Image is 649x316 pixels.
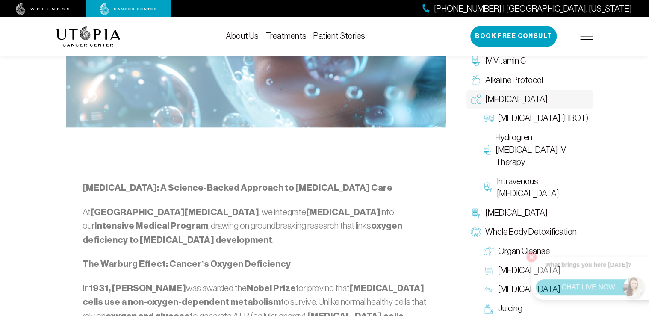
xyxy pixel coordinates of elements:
[485,207,548,219] span: [MEDICAL_DATA]
[484,113,494,124] img: Hyperbaric Oxygen Therapy (HBOT)
[471,227,481,237] img: Whole Body Detoxification
[498,302,522,315] span: Juicing
[466,203,593,222] a: [MEDICAL_DATA]
[495,131,589,168] span: Hydrogren [MEDICAL_DATA] IV Therapy
[100,3,157,15] img: cancer center
[479,261,593,280] a: [MEDICAL_DATA]
[466,51,593,71] a: IV Vitamin C
[313,31,365,41] a: Patient Stories
[470,26,557,47] button: Book Free Consult
[56,26,121,47] img: logo
[83,182,392,193] strong: [MEDICAL_DATA]: A Science-Backed Approach to [MEDICAL_DATA] Care
[479,128,593,171] a: Hydrogren [MEDICAL_DATA] IV Therapy
[471,75,481,85] img: Alkaline Protocol
[89,283,186,294] strong: 1931, [PERSON_NAME]
[226,31,259,41] a: About Us
[497,175,589,200] span: Intravenous [MEDICAL_DATA]
[306,207,381,218] strong: [MEDICAL_DATA]
[247,283,296,294] strong: Nobel Prize
[466,90,593,109] a: [MEDICAL_DATA]
[580,33,593,40] img: icon-hamburger
[485,55,526,67] span: IV Vitamin C
[265,31,307,41] a: Treatments
[484,265,494,275] img: Colon Therapy
[498,264,560,277] span: [MEDICAL_DATA]
[484,304,494,314] img: Juicing
[434,3,632,15] span: [PHONE_NUMBER] | [GEOGRAPHIC_DATA], [US_STATE]
[466,71,593,90] a: Alkaline Protocol
[498,112,588,124] span: [MEDICAL_DATA] (HBOT)
[83,205,430,247] p: At , we integrate into our , drawing on groundbreaking research that links .
[91,207,259,218] strong: [GEOGRAPHIC_DATA][MEDICAL_DATA]
[83,258,291,269] strong: The Warburg Effect: Cancer’s Oxygen Deficiency
[479,172,593,204] a: Intravenous [MEDICAL_DATA]
[484,145,491,155] img: Hydrogren Peroxide IV Therapy
[479,242,593,261] a: Organ Cleanse
[498,283,560,295] span: [MEDICAL_DATA]
[471,208,481,218] img: Chelation Therapy
[16,3,70,15] img: wellness
[479,109,593,128] a: [MEDICAL_DATA] (HBOT)
[485,93,548,106] span: [MEDICAL_DATA]
[485,74,543,86] span: Alkaline Protocol
[422,3,632,15] a: [PHONE_NUMBER] | [GEOGRAPHIC_DATA], [US_STATE]
[484,182,493,192] img: Intravenous Ozone Therapy
[479,280,593,299] a: [MEDICAL_DATA]
[498,245,550,257] span: Organ Cleanse
[484,246,494,256] img: Organ Cleanse
[94,220,208,231] strong: Intensive Medical Program
[471,56,481,66] img: IV Vitamin C
[466,222,593,242] a: Whole Body Detoxification
[471,94,481,104] img: Oxygen Therapy
[484,284,494,295] img: Lymphatic Massage
[83,220,402,245] strong: oxygen deficiency to [MEDICAL_DATA] development
[485,226,577,238] span: Whole Body Detoxification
